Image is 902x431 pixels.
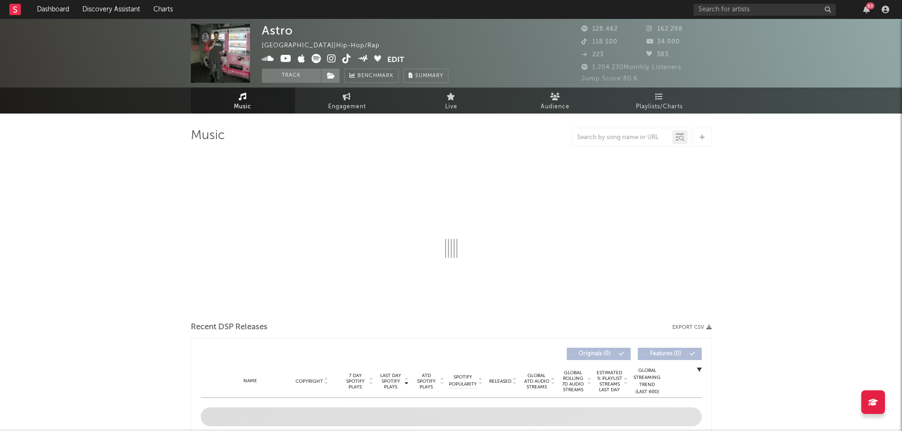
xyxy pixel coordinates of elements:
span: 34.000 [646,39,680,45]
div: Name [220,378,282,385]
span: Live [445,101,457,113]
span: Originals ( 0 ) [573,351,616,357]
span: Spotify Popularity [449,374,477,388]
div: Astro [262,24,293,37]
div: 63 [866,2,875,9]
span: Jump Score: 80.6 [581,76,638,82]
span: Last Day Spotify Plays [378,373,403,390]
span: Global ATD Audio Streams [524,373,550,390]
a: Engagement [295,88,399,114]
button: Track [262,69,321,83]
button: Export CSV [672,325,712,330]
span: 128.462 [581,26,618,32]
div: Global Streaming Trend (Last 60D) [633,367,661,396]
button: Summary [403,69,448,83]
input: Search for artists [694,4,836,16]
span: Music [234,101,251,113]
a: Live [399,88,503,114]
a: Music [191,88,295,114]
span: Summary [415,73,443,79]
span: 118.500 [581,39,617,45]
span: 383 [646,52,669,58]
span: Estimated % Playlist Streams Last Day [597,370,623,393]
input: Search by song name or URL [572,134,672,141]
span: Audience [541,101,570,113]
button: Features(0) [638,348,702,360]
span: 223 [581,52,604,58]
button: Originals(0) [567,348,631,360]
a: Benchmark [344,69,399,83]
span: ATD Spotify Plays [414,373,439,390]
button: Edit [387,54,404,66]
span: Features ( 0 ) [644,351,688,357]
a: Playlists/Charts [607,88,712,114]
span: Benchmark [357,70,393,82]
a: Audience [503,88,607,114]
span: 162.298 [646,26,683,32]
span: Recent DSP Releases [191,322,268,333]
span: Engagement [328,101,366,113]
button: 63 [863,6,870,13]
span: 1.204.230 Monthly Listeners [581,64,681,70]
span: Released [489,378,511,384]
span: Copyright [295,378,323,384]
span: Playlists/Charts [636,101,683,113]
span: 7 Day Spotify Plays [343,373,368,390]
div: [GEOGRAPHIC_DATA] | Hip-Hop/Rap [262,40,391,52]
span: Global Rolling 7D Audio Streams [560,370,586,393]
